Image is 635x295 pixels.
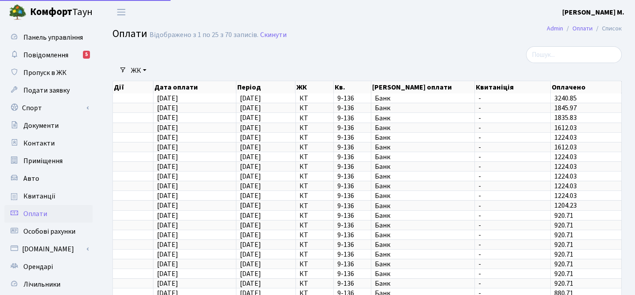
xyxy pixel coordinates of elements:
span: Орендарі [23,262,53,272]
span: КТ [299,134,330,141]
span: 9-136 [337,115,367,122]
span: Банк [375,173,471,180]
span: Пропуск в ЖК [23,68,67,78]
a: Квитанції [4,187,93,205]
span: [DATE] [157,250,178,259]
span: - [478,232,547,239]
span: Подати заявку [23,86,70,95]
span: 920.71 [554,279,573,288]
span: [DATE] [157,220,178,230]
span: 9-136 [337,124,367,131]
a: ЖК [127,63,150,78]
span: Банк [375,192,471,199]
span: Документи [23,121,59,131]
a: Документи [4,117,93,134]
th: Дата оплати [153,81,236,93]
span: [DATE] [157,123,178,133]
span: КТ [299,251,330,258]
span: Банк [375,270,471,277]
span: 920.71 [554,250,573,259]
th: Кв. [334,81,371,93]
span: 9-136 [337,144,367,151]
th: Період [236,81,295,93]
span: - [478,124,547,131]
span: Панель управління [23,33,83,42]
span: [DATE] [240,211,261,220]
span: - [478,183,547,190]
span: КТ [299,144,330,151]
span: [DATE] [240,93,261,103]
a: Пропуск в ЖК [4,64,93,82]
span: - [478,134,547,141]
span: - [478,105,547,112]
span: Приміщення [23,156,63,166]
span: Банк [375,280,471,287]
span: Банк [375,232,471,239]
span: [DATE] [157,230,178,240]
span: 1612.03 [554,123,577,133]
span: - [478,261,547,268]
span: [DATE] [157,269,178,279]
span: [DATE] [157,113,178,123]
span: КТ [299,105,330,112]
a: Приміщення [4,152,93,170]
b: [PERSON_NAME] М. [562,7,624,17]
span: - [478,95,547,102]
span: 1224.03 [554,152,577,162]
span: 3240.85 [554,93,577,103]
span: - [478,251,547,258]
th: Квитаніція [475,81,551,93]
span: [DATE] [157,240,178,250]
span: - [478,192,547,199]
span: Банк [375,144,471,151]
span: Повідомлення [23,50,68,60]
span: [DATE] [240,279,261,288]
span: Банк [375,115,471,122]
a: [PERSON_NAME] М. [562,7,624,18]
span: - [478,144,547,151]
span: 920.71 [554,269,573,279]
span: - [478,173,547,180]
span: 920.71 [554,240,573,250]
span: [DATE] [240,191,261,201]
a: Спорт [4,99,93,117]
span: 1224.03 [554,181,577,191]
span: 920.71 [554,259,573,269]
span: Банк [375,95,471,102]
span: Банк [375,105,471,112]
span: КТ [299,183,330,190]
span: - [478,202,547,209]
span: Банк [375,163,471,170]
span: КТ [299,202,330,209]
a: Оплати [572,24,593,33]
span: [DATE] [157,211,178,220]
span: КТ [299,173,330,180]
th: Оплачено [551,81,622,93]
a: Повідомлення5 [4,46,93,64]
span: - [478,212,547,219]
span: [DATE] [157,142,178,152]
span: - [478,270,547,277]
span: [DATE] [240,181,261,191]
span: Банк [375,251,471,258]
span: КТ [299,280,330,287]
span: [DATE] [240,220,261,230]
span: [DATE] [157,133,178,142]
span: КТ [299,241,330,248]
span: 9-136 [337,261,367,268]
span: Банк [375,134,471,141]
span: [DATE] [240,259,261,269]
a: Admin [547,24,563,33]
span: Банк [375,212,471,219]
div: Відображено з 1 по 25 з 70 записів. [149,31,258,39]
span: Оплати [23,209,47,219]
span: - [478,222,547,229]
span: [DATE] [157,172,178,181]
span: Банк [375,222,471,229]
span: 9-136 [337,270,367,277]
span: [DATE] [240,103,261,113]
span: КТ [299,261,330,268]
span: 1204.23 [554,201,577,211]
span: [DATE] [240,230,261,240]
span: [DATE] [157,93,178,103]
